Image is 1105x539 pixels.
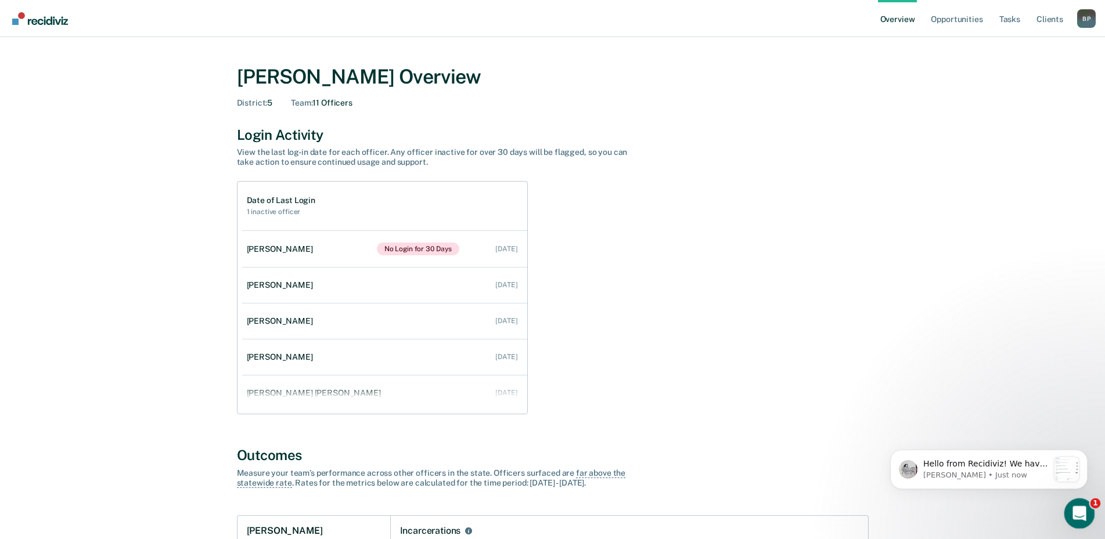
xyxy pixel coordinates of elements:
a: [PERSON_NAME] [DATE] [242,269,527,302]
div: [PERSON_NAME] [247,352,318,362]
button: Profile dropdown button [1077,9,1096,28]
span: far above the statewide rate [237,468,626,488]
img: Recidiviz [12,12,68,25]
span: 1 [1090,498,1101,509]
div: [PERSON_NAME] [247,316,318,326]
div: [DATE] [495,281,517,289]
div: 5 [237,98,273,108]
div: Measure your team’s performance across other officer s in the state. Officer s surfaced are . Rat... [237,468,643,488]
span: Team : [291,98,312,107]
h1: [PERSON_NAME] [247,525,323,537]
div: Outcomes [237,447,869,464]
div: 11 Officers [291,98,352,108]
div: [PERSON_NAME] Overview [237,65,869,89]
span: No Login for 30 Days [377,243,460,255]
h1: Date of Last Login [247,196,315,205]
button: Incarcerations [463,525,474,537]
div: [DATE] [495,245,517,253]
span: Hello from Recidiviz! We have some exciting news. Officers will now have their own Overview page ... [51,32,175,411]
h2: 1 inactive officer [247,208,315,216]
div: B P [1077,9,1096,28]
div: [DATE] [495,353,517,361]
div: View the last log-in date for each officer. Any officer inactive for over 30 days will be flagged... [237,147,643,167]
a: [PERSON_NAME] [DATE] [242,305,527,338]
div: [DATE] [495,389,517,397]
div: [PERSON_NAME] [PERSON_NAME] [247,388,386,398]
a: [PERSON_NAME] [DATE] [242,341,527,374]
div: [PERSON_NAME] [247,280,318,290]
div: Login Activity [237,126,869,143]
a: [PERSON_NAME] [PERSON_NAME] [DATE] [242,377,527,410]
iframe: Intercom live chat [1064,498,1095,529]
span: District : [237,98,268,107]
div: [PERSON_NAME] [247,244,318,254]
div: [DATE] [495,317,517,325]
p: Message from Kim, sent Just now [51,44,176,54]
div: Incarcerations [400,525,461,537]
iframe: Intercom notifications message [873,426,1105,508]
a: [PERSON_NAME]No Login for 30 Days [DATE] [242,231,527,267]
